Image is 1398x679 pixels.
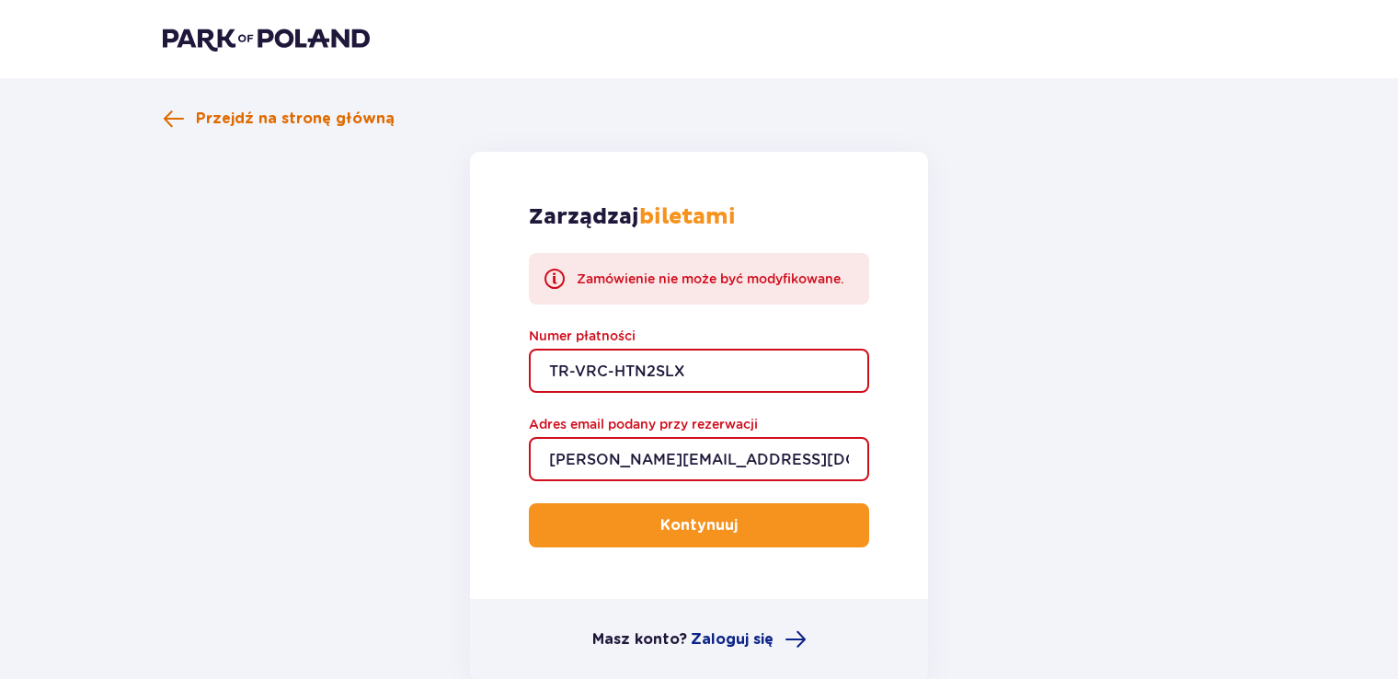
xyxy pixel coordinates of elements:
label: Adres email podany przy rezerwacji [529,415,758,433]
button: Kontynuuj [529,503,869,547]
p: Kontynuuj [660,515,738,535]
span: Zaloguj się [691,629,773,650]
p: Zarządzaj [529,203,736,231]
a: Przejdź na stronę główną [163,108,395,130]
div: Zamówienie nie może być modyfikowane. [577,270,844,288]
a: Zaloguj się [691,628,807,650]
strong: biletami [639,203,736,231]
span: Przejdź na stronę główną [196,109,395,129]
label: Numer płatności [529,327,636,345]
img: Park of Poland logo [163,26,370,52]
p: Masz konto? [592,629,687,650]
